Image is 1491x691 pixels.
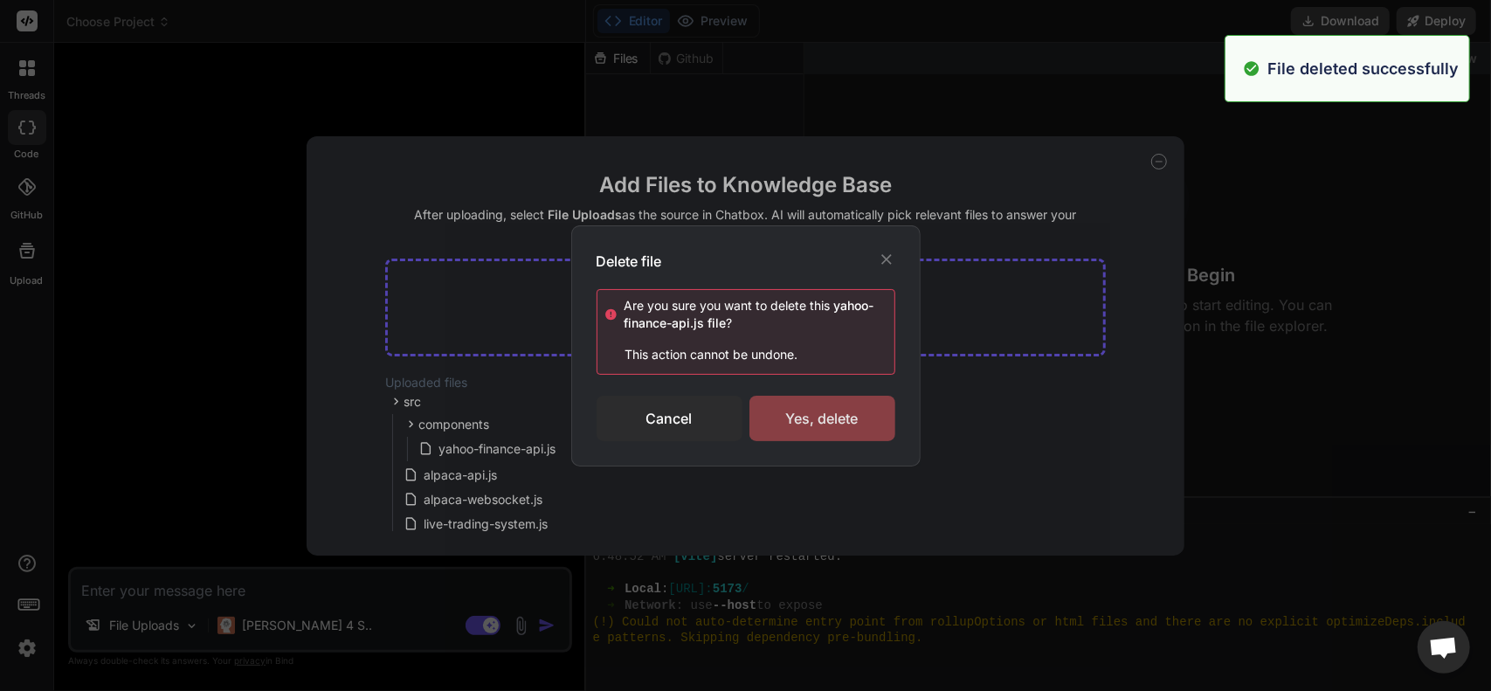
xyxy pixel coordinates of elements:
img: alert [1243,57,1260,80]
div: Are you sure you want to delete this ? [625,297,894,332]
p: File deleted successfully [1267,57,1459,80]
h3: Delete file [597,251,662,272]
a: Open chat [1418,621,1470,674]
div: Yes, delete [749,396,895,441]
span: yahoo-finance-api.js file [625,298,874,330]
div: Cancel [597,396,742,441]
p: This action cannot be undone. [604,346,894,363]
